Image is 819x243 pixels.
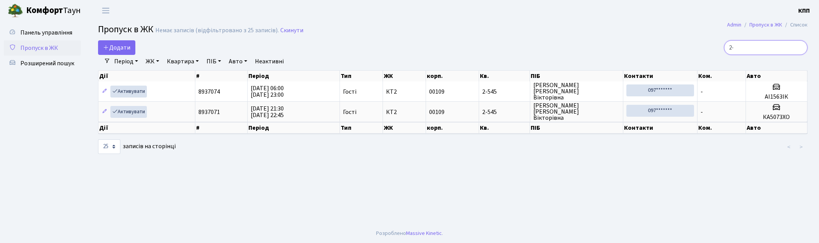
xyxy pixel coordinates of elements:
[533,102,620,121] span: [PERSON_NAME] [PERSON_NAME] Вікторівна
[98,139,120,154] select: записів на сторінці
[479,122,530,134] th: Кв.
[340,122,383,134] th: Тип
[376,229,443,238] div: Розроблено .
[482,89,526,95] span: 2-545
[697,71,746,81] th: Ком.
[749,93,804,101] h5: АІ1563ІК
[26,4,81,17] span: Таун
[96,4,115,17] button: Переключити навігацію
[746,71,807,81] th: Авто
[383,71,426,81] th: ЖК
[252,55,287,68] a: Неактивні
[98,122,195,134] th: Дії
[251,104,284,119] span: [DATE] 21:30 [DATE] 22:45
[20,59,74,68] span: Розширений пошук
[530,71,623,81] th: ПІБ
[280,27,303,34] a: Скинути
[103,43,130,52] span: Додати
[716,17,819,33] nav: breadcrumb
[20,44,58,52] span: Пропуск в ЖК
[110,106,147,118] a: Активувати
[429,108,444,116] span: 00109
[164,55,202,68] a: Квартира
[4,25,81,40] a: Панель управління
[623,71,697,81] th: Контакти
[251,84,284,99] span: [DATE] 06:00 [DATE] 23:00
[248,71,340,81] th: Період
[203,55,224,68] a: ПІБ
[4,40,81,56] a: Пропуск в ЖК
[110,86,147,98] a: Активувати
[198,108,220,116] span: 8937071
[98,40,135,55] a: Додати
[429,88,444,96] span: 00109
[749,21,782,29] a: Пропуск в ЖК
[343,89,356,95] span: Гості
[98,139,176,154] label: записів на сторінці
[386,89,423,95] span: КТ2
[701,88,703,96] span: -
[4,56,81,71] a: Розширений пошук
[482,109,526,115] span: 2-545
[155,27,279,34] div: Немає записів (відфільтровано з 25 записів).
[623,122,697,134] th: Контакти
[383,122,426,134] th: ЖК
[701,108,703,116] span: -
[386,109,423,115] span: КТ2
[20,28,72,37] span: Панель управління
[143,55,162,68] a: ЖК
[782,21,807,29] li: Список
[533,82,620,101] span: [PERSON_NAME] [PERSON_NAME] Вікторівна
[479,71,530,81] th: Кв.
[226,55,250,68] a: Авто
[198,88,220,96] span: 8937074
[426,71,479,81] th: корп.
[798,6,810,15] a: КПП
[195,71,248,81] th: #
[98,23,153,36] span: Пропуск в ЖК
[111,55,141,68] a: Період
[406,229,442,237] a: Massive Kinetic
[340,71,383,81] th: Тип
[26,4,63,17] b: Комфорт
[426,122,479,134] th: корп.
[697,122,746,134] th: Ком.
[798,7,810,15] b: КПП
[530,122,623,134] th: ПІБ
[343,109,356,115] span: Гості
[195,122,248,134] th: #
[8,3,23,18] img: logo.png
[746,122,807,134] th: Авто
[724,40,807,55] input: Пошук...
[749,114,804,121] h5: КА5073ХО
[98,71,195,81] th: Дії
[727,21,741,29] a: Admin
[248,122,340,134] th: Період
